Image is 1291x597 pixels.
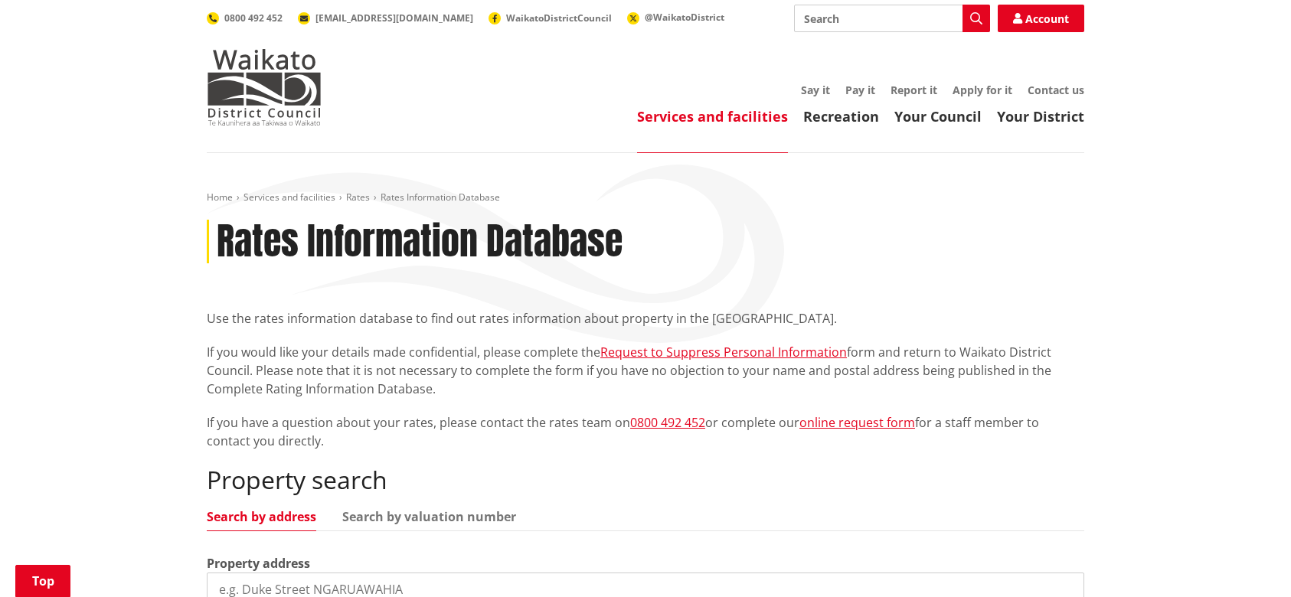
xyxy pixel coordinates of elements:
[207,191,233,204] a: Home
[207,49,322,126] img: Waikato District Council - Te Kaunihera aa Takiwaa o Waikato
[381,191,500,204] span: Rates Information Database
[801,83,830,97] a: Say it
[207,465,1084,494] h2: Property search
[953,83,1012,97] a: Apply for it
[998,5,1084,32] a: Account
[645,11,724,24] span: @WaikatoDistrict
[630,414,705,431] a: 0800 492 452
[298,11,473,24] a: [EMAIL_ADDRESS][DOMAIN_NAME]
[207,511,316,523] a: Search by address
[207,554,310,573] label: Property address
[845,83,875,97] a: Pay it
[207,413,1084,450] p: If you have a question about your rates, please contact the rates team on or complete our for a s...
[217,220,623,264] h1: Rates Information Database
[243,191,335,204] a: Services and facilities
[207,309,1084,328] p: Use the rates information database to find out rates information about property in the [GEOGRAPHI...
[803,107,879,126] a: Recreation
[15,565,70,597] a: Top
[224,11,283,24] span: 0800 492 452
[1028,83,1084,97] a: Contact us
[342,511,516,523] a: Search by valuation number
[315,11,473,24] span: [EMAIL_ADDRESS][DOMAIN_NAME]
[346,191,370,204] a: Rates
[894,107,982,126] a: Your Council
[637,107,788,126] a: Services and facilities
[489,11,612,24] a: WaikatoDistrictCouncil
[997,107,1084,126] a: Your District
[794,5,990,32] input: Search input
[207,11,283,24] a: 0800 492 452
[506,11,612,24] span: WaikatoDistrictCouncil
[891,83,937,97] a: Report it
[627,11,724,24] a: @WaikatoDistrict
[799,414,915,431] a: online request form
[600,344,847,360] a: Request to Suppress Personal Information
[207,191,1084,204] nav: breadcrumb
[207,343,1084,398] p: If you would like your details made confidential, please complete the form and return to Waikato ...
